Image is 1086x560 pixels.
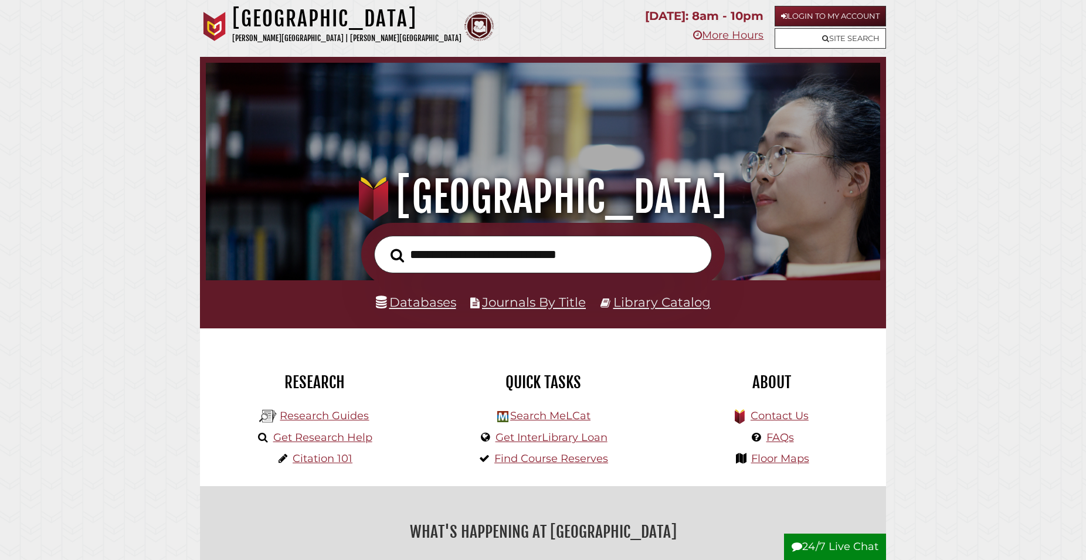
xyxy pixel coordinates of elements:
img: Hekman Library Logo [497,411,508,422]
a: Search MeLCat [510,409,590,422]
a: Site Search [775,28,886,49]
a: Citation 101 [293,452,352,465]
i: Search [391,248,404,263]
button: Search [385,245,410,266]
p: [PERSON_NAME][GEOGRAPHIC_DATA] | [PERSON_NAME][GEOGRAPHIC_DATA] [232,32,461,45]
a: Journals By Title [482,294,586,310]
a: Find Course Reserves [494,452,608,465]
a: FAQs [766,431,794,444]
a: More Hours [693,29,763,42]
h2: Quick Tasks [437,372,649,392]
a: Contact Us [751,409,809,422]
h2: About [666,372,877,392]
h2: What's Happening at [GEOGRAPHIC_DATA] [209,518,877,545]
a: Login to My Account [775,6,886,26]
a: Research Guides [280,409,369,422]
h1: [GEOGRAPHIC_DATA] [232,6,461,32]
a: Get Research Help [273,431,372,444]
a: Floor Maps [751,452,809,465]
h2: Research [209,372,420,392]
img: Calvin University [200,12,229,41]
img: Calvin Theological Seminary [464,12,494,41]
p: [DATE]: 8am - 10pm [645,6,763,26]
h1: [GEOGRAPHIC_DATA] [222,171,864,223]
a: Get InterLibrary Loan [496,431,608,444]
a: Databases [376,294,456,310]
a: Library Catalog [613,294,711,310]
img: Hekman Library Logo [259,408,277,425]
